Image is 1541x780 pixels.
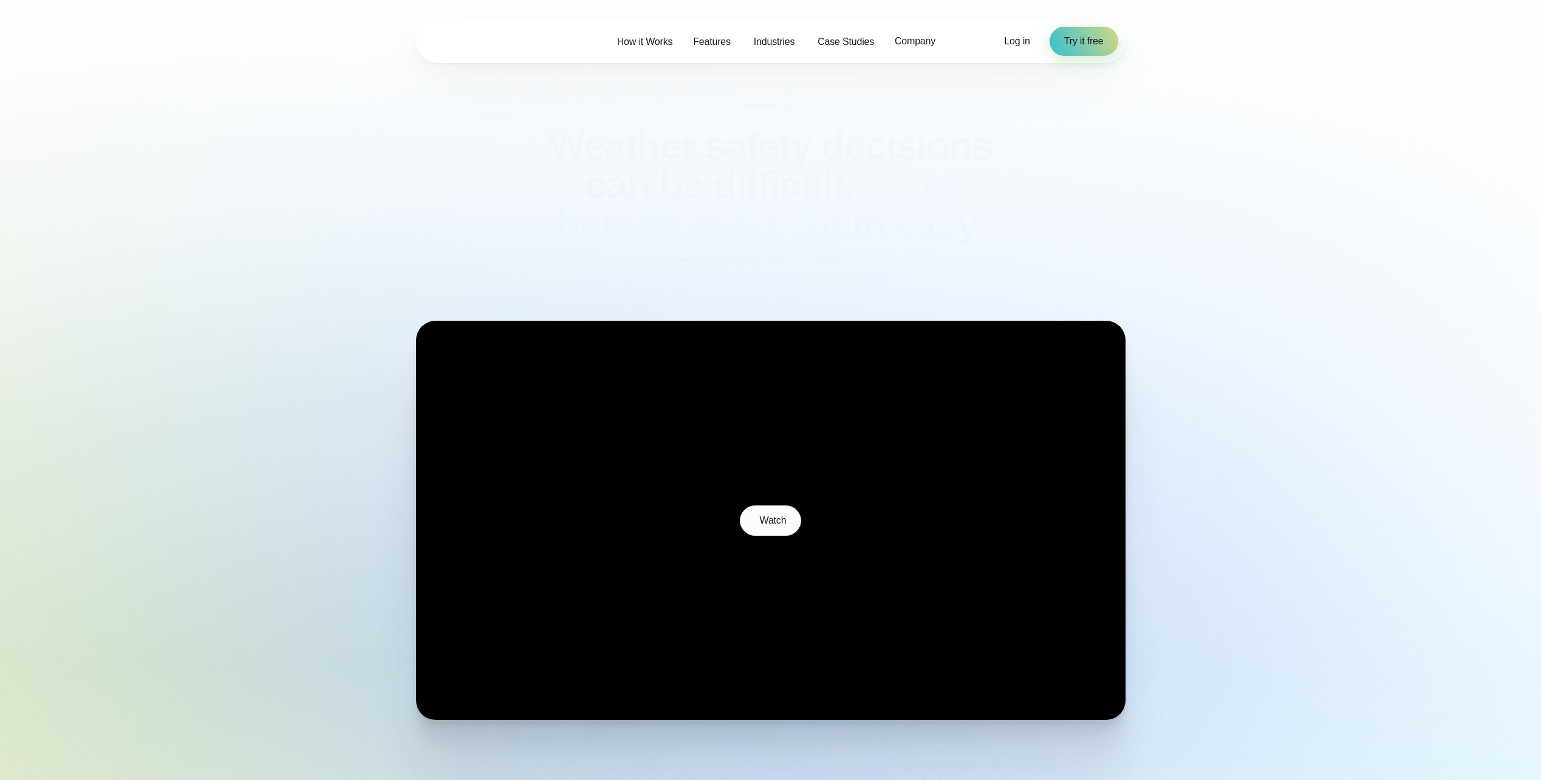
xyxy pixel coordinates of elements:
a: Try it free [1050,27,1118,56]
a: How it Works [607,29,683,54]
span: Try it free [1064,34,1104,49]
span: Watch [760,513,787,528]
span: Company [895,34,935,49]
a: Log in [1004,34,1030,49]
span: Log in [1004,36,1030,46]
span: How it Works [617,35,673,49]
span: Features [693,35,731,49]
a: Case Studies [807,29,884,54]
span: Case Studies [818,35,874,49]
span: Industries [754,35,794,49]
button: Watch [740,505,802,536]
